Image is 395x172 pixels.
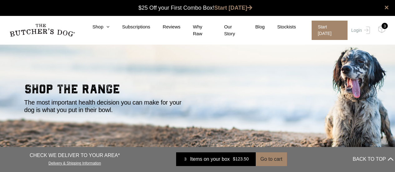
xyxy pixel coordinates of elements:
[353,152,393,167] button: BACK TO TOP
[378,25,386,33] img: TBD_Cart-Full.png
[265,23,296,31] a: Stockists
[48,160,101,165] a: Delivery & Shipping Information
[350,21,370,40] a: Login
[80,23,110,31] a: Shop
[312,21,348,40] span: Start [DATE]
[150,23,180,31] a: Reviews
[30,152,120,159] p: CHECK WE DELIVER TO YOUR AREA*
[176,152,256,166] a: 3 Items on your box $123.50
[214,5,252,11] a: Start [DATE]
[181,156,190,162] div: 3
[24,83,371,99] h2: shop the range
[24,99,190,114] p: The most important health decision you can make for your dog is what you put in their bowl.
[190,155,230,163] span: Items on your box
[305,21,350,40] a: Start [DATE]
[243,23,265,31] a: Blog
[233,157,249,162] bdi: 123.50
[256,152,287,166] button: Go to cart
[384,4,389,11] a: close
[110,23,150,31] a: Subscriptions
[382,23,388,29] div: 3
[233,157,235,162] span: $
[212,23,243,37] a: Our Story
[180,23,212,37] a: Why Raw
